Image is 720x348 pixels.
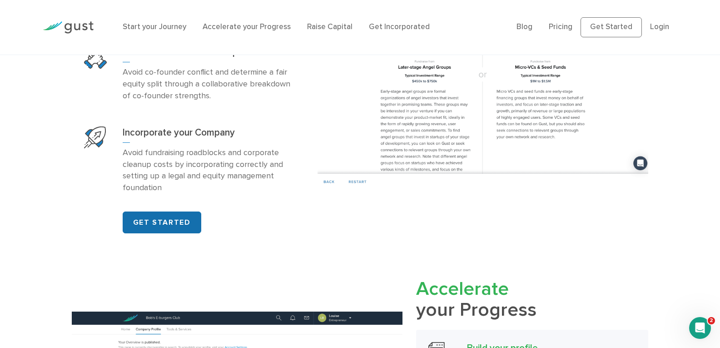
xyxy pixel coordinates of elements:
a: Start your Journey [123,22,186,31]
img: Plan Co Founder Ownership [84,46,107,69]
p: Avoid co-founder conflict and determine a fair equity split through a collaborative breakdown of ... [123,66,292,102]
a: GET STARTED [123,212,201,233]
a: Login [650,22,669,31]
a: Plan Co Founder OwnershipPlan Co-founder OwnershipAvoid co-founder conflict and determine a fair ... [72,34,304,114]
img: Start Your Company [84,126,106,148]
a: Start Your CompanyIncorporate your CompanyAvoid fundraising roadblocks and corporate cleanup cost... [72,114,304,207]
a: Blog [516,22,532,31]
p: Avoid fundraising roadblocks and corporate cleanup costs by incorporating correctly and setting u... [123,147,292,194]
iframe: Chat Widget [675,304,720,348]
span: Accelerate [416,277,509,300]
a: Accelerate your Progress [203,22,291,31]
a: Pricing [549,22,572,31]
a: Raise Capital [307,22,353,31]
img: Gust Logo [43,21,94,34]
a: Get Incorporated [369,22,430,31]
h2: your Progress [416,279,649,321]
a: Get Started [581,17,642,37]
h3: Incorporate your Company [123,126,292,143]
